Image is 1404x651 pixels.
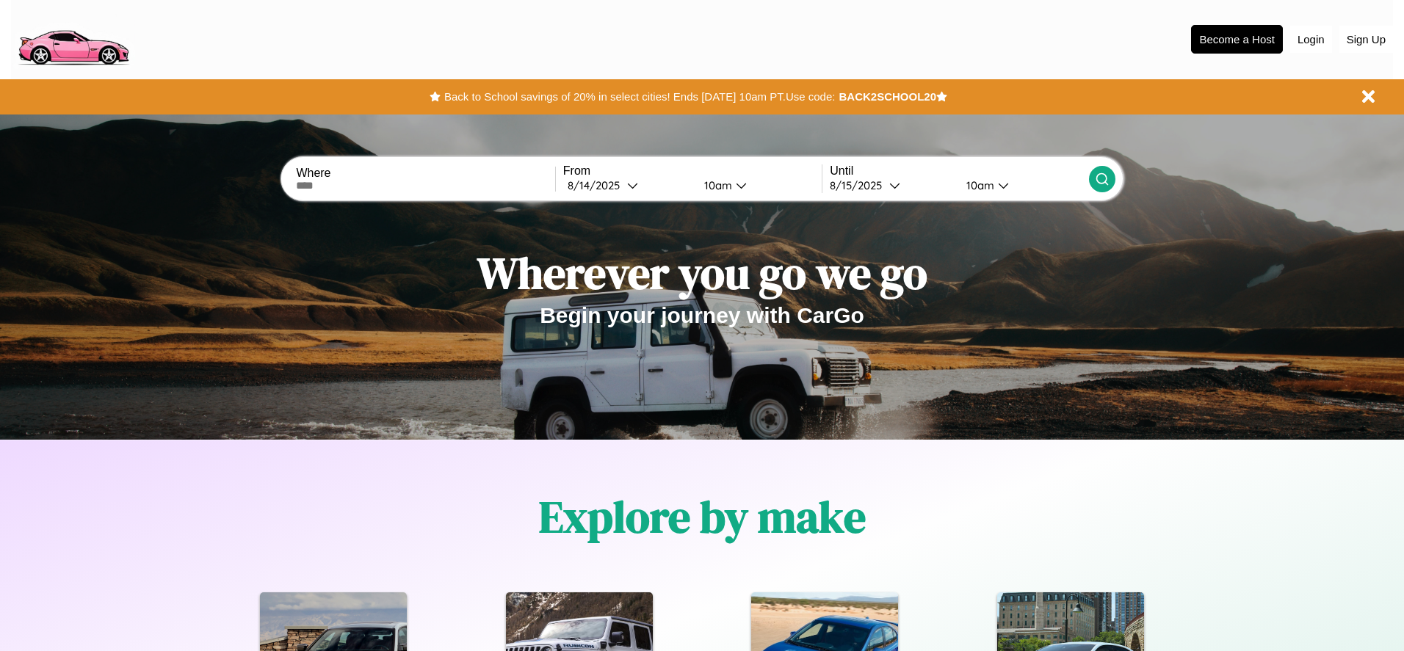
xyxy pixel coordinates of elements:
img: logo [11,7,135,69]
div: 10am [697,178,736,192]
h1: Explore by make [539,487,866,547]
button: 10am [692,178,822,193]
button: Sign Up [1339,26,1393,53]
button: Back to School savings of 20% in select cities! Ends [DATE] 10am PT.Use code: [441,87,839,107]
label: Where [296,167,554,180]
div: 8 / 14 / 2025 [568,178,627,192]
button: Become a Host [1191,25,1283,54]
label: From [563,164,822,178]
div: 8 / 15 / 2025 [830,178,889,192]
label: Until [830,164,1088,178]
button: 8/14/2025 [563,178,692,193]
button: 10am [955,178,1088,193]
button: Login [1290,26,1332,53]
b: BACK2SCHOOL20 [839,90,936,103]
div: 10am [959,178,998,192]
